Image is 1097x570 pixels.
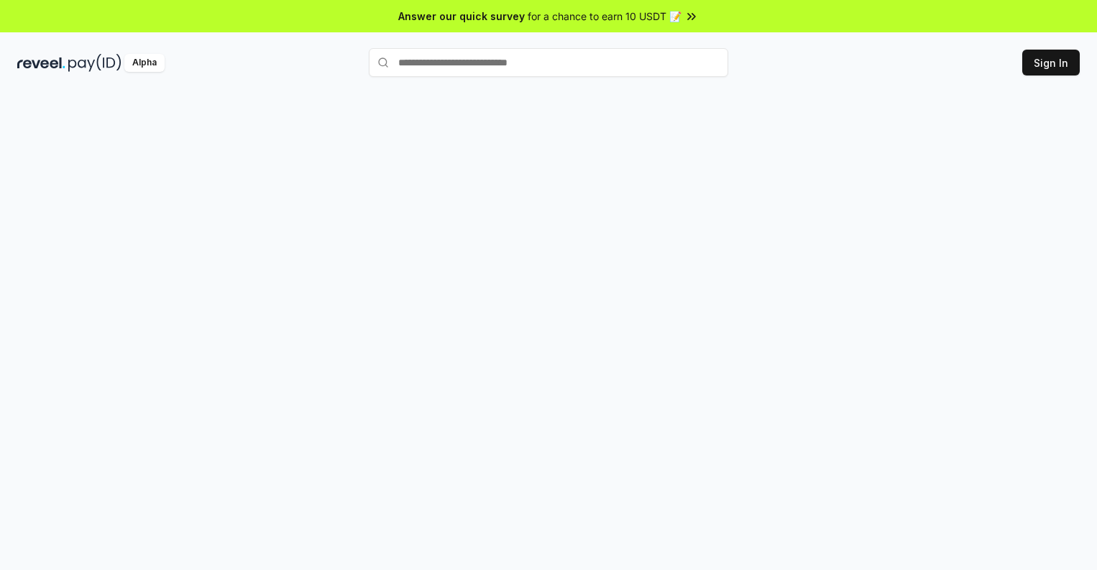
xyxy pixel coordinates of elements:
[124,54,165,72] div: Alpha
[68,54,121,72] img: pay_id
[398,9,525,24] span: Answer our quick survey
[528,9,681,24] span: for a chance to earn 10 USDT 📝
[17,54,65,72] img: reveel_dark
[1022,50,1080,75] button: Sign In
